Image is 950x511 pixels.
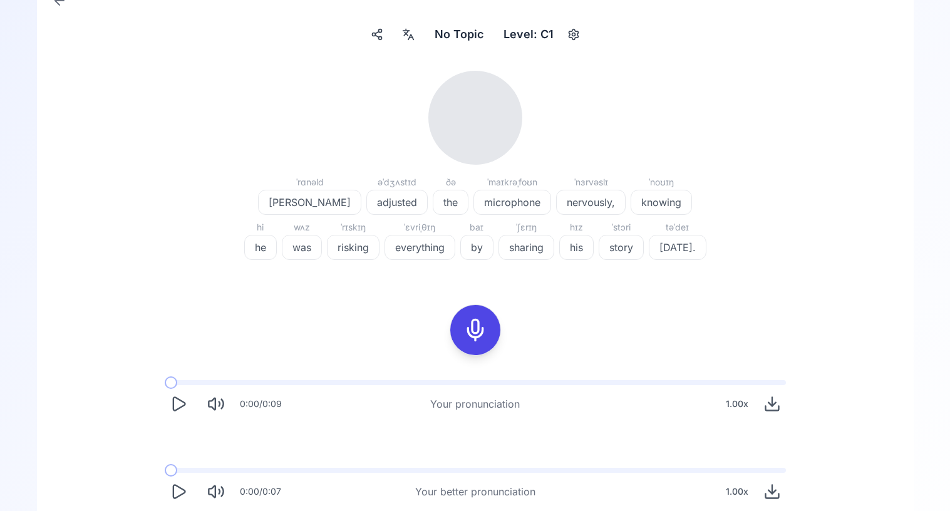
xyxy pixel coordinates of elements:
div: wʌz [282,220,322,235]
button: risking [327,235,379,260]
button: Download audio [758,390,786,418]
button: No Topic [430,23,488,46]
span: his [560,240,593,255]
div: təˈdeɪ [649,220,706,235]
button: by [460,235,493,260]
span: microphone [474,195,550,210]
span: knowing [631,195,691,210]
div: 0:00 / 0:09 [240,398,282,410]
div: ðə [433,175,468,190]
div: Your better pronunciation [415,484,535,499]
span: sharing [499,240,554,255]
div: hi [244,220,277,235]
span: by [461,240,493,255]
button: Play [165,478,192,505]
span: nervously, [557,195,625,210]
div: Your pronunciation [430,396,520,411]
div: 0:00 / 0:07 [240,485,281,498]
div: ˈmaɪkrəˌfoʊn [473,175,551,190]
div: ˈrɑnəld [258,175,361,190]
button: he [244,235,277,260]
button: Mute [202,478,230,505]
div: ˈstɔri [599,220,644,235]
button: nervously, [556,190,626,215]
span: adjusted [367,195,427,210]
div: 1.00 x [721,391,753,416]
span: [DATE]. [649,240,706,255]
div: hɪz [559,220,594,235]
button: sharing [498,235,554,260]
button: knowing [631,190,692,215]
button: was [282,235,322,260]
div: baɪ [460,220,493,235]
div: ˈrɪskɪŋ [327,220,379,235]
div: ˈnɜrvəslɪ [556,175,626,190]
button: [PERSON_NAME] [258,190,361,215]
span: [PERSON_NAME] [259,195,361,210]
div: Level: C1 [498,23,559,46]
button: [DATE]. [649,235,706,260]
div: 1.00 x [721,479,753,504]
div: ˈnoʊɪŋ [631,175,692,190]
span: was [282,240,321,255]
button: Play [165,390,192,418]
button: Mute [202,390,230,418]
div: ˈʃɛrɪŋ [498,220,554,235]
span: No Topic [435,26,483,43]
button: microphone [473,190,551,215]
button: everything [385,235,455,260]
span: risking [328,240,379,255]
button: story [599,235,644,260]
button: Level: C1 [498,23,584,46]
span: everything [385,240,455,255]
button: adjusted [366,190,428,215]
span: the [433,195,468,210]
div: əˈdʒʌstɪd [366,175,428,190]
span: story [599,240,643,255]
div: ˈɛvriˌθɪŋ [385,220,455,235]
span: he [245,240,276,255]
button: his [559,235,594,260]
button: Download audio [758,478,786,505]
button: the [433,190,468,215]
